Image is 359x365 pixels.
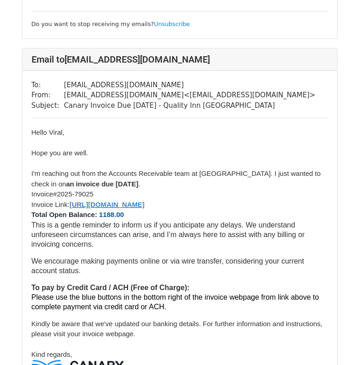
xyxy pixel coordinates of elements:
[32,320,323,338] span: Kindly be aware that we've updated our banking details. For further information and instructions,...
[32,21,190,27] small: Do you want to stop receiving my emails?
[32,169,321,188] span: I'm reaching out from the Accounts Receivable team at [GEOGRAPHIC_DATA]. I just wanted to check i...
[70,201,145,208] b: [URL][DOMAIN_NAME]
[154,21,190,27] a: Unsubscribe
[32,189,328,200] li: 2025-79025
[32,190,57,198] span: Invoice#
[32,128,64,136] span: Hello Viral,
[32,293,319,311] span: Please use the blue buttons in the bottom right of the invoice webpage from link above to complet...
[32,284,190,291] strong: To pay by Credit Card / ACH (Free of Charge):
[32,80,64,90] td: To:
[66,180,138,188] strong: an invoice due [DATE]
[32,350,72,358] span: Kind regards,
[32,54,328,65] h4: Email to [EMAIL_ADDRESS][DOMAIN_NAME]
[64,90,316,101] td: [EMAIL_ADDRESS][DOMAIN_NAME] < [EMAIL_ADDRESS][DOMAIN_NAME] >
[313,321,359,365] iframe: Chat Widget
[32,200,328,210] li: Invoice Link:
[64,101,316,111] td: Canary Invoice Due [DATE] - Quality Inn [GEOGRAPHIC_DATA]
[32,90,64,101] td: From:
[32,221,305,248] span: This is a gentle reminder to inform us if you anticipate any delays. We understand unforeseen cir...
[99,211,124,218] font: 1188.00
[32,101,64,111] td: Subject:
[32,257,304,275] span: We encourage making payments online or via wire transfer, considering your current account status.
[32,149,88,157] span: Hope you are well.
[32,211,97,218] span: Total Open Balance:
[64,80,316,90] td: [EMAIL_ADDRESS][DOMAIN_NAME]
